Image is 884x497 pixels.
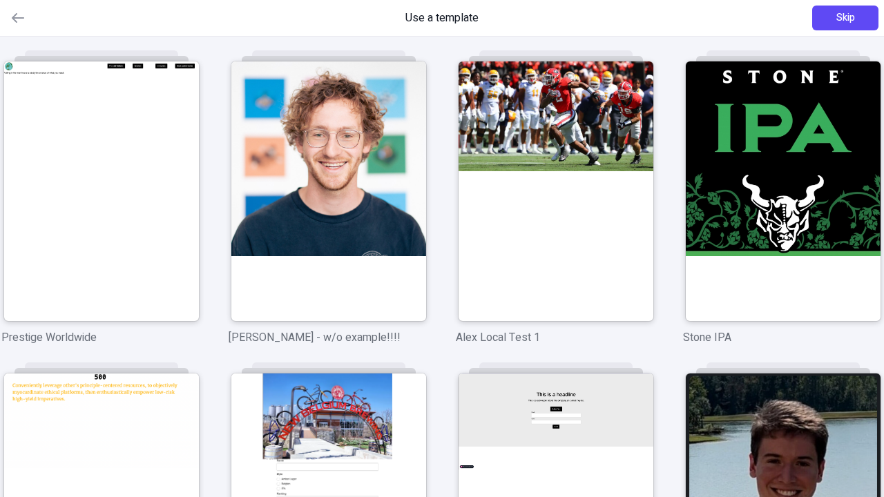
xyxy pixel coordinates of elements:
p: Stone IPA [683,329,883,346]
button: Skip [812,6,878,30]
span: Use a template [405,10,479,26]
span: Skip [836,10,855,26]
p: Prestige Worldwide [1,329,201,346]
p: Alex Local Test 1 [456,329,655,346]
p: [PERSON_NAME] - w/o example!!!! [229,329,428,346]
